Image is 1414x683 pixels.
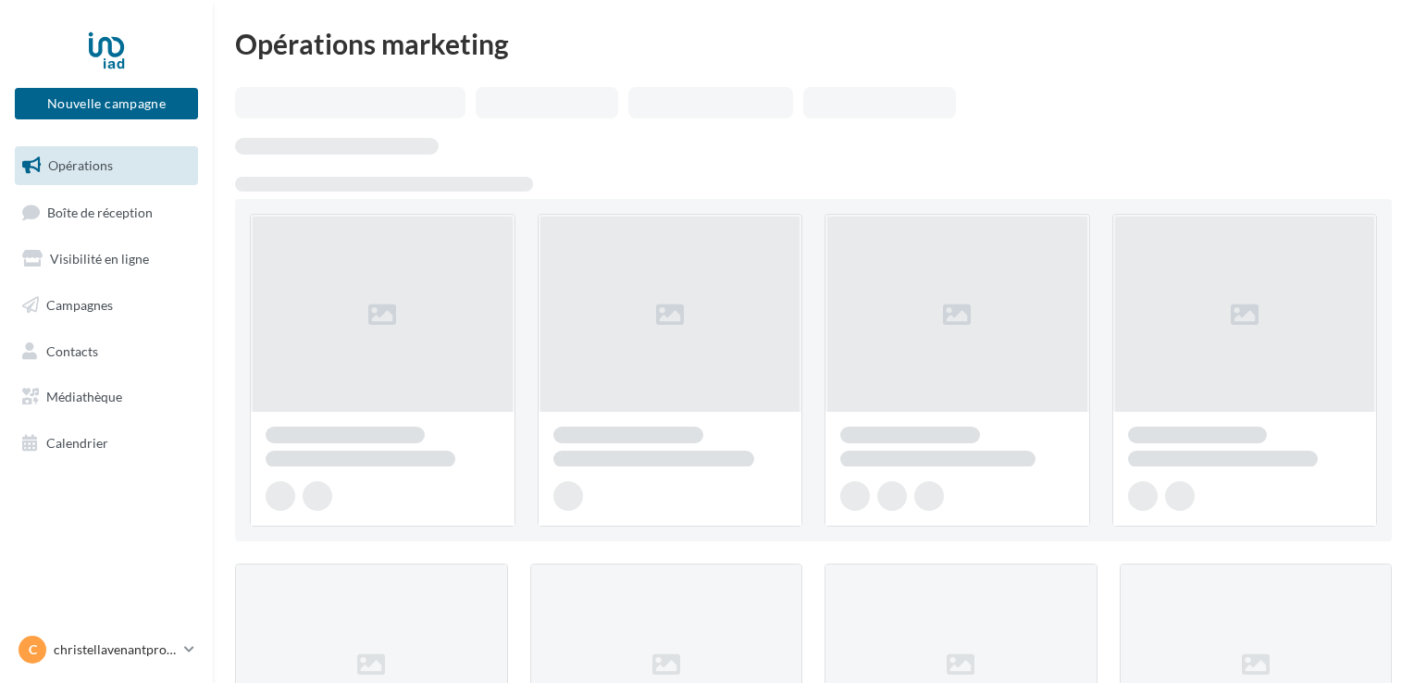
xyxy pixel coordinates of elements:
span: Boîte de réception [47,204,153,219]
a: Opérations [11,146,202,185]
a: Médiathèque [11,378,202,416]
span: Contacts [46,342,98,358]
span: Campagnes [46,297,113,313]
span: Médiathèque [46,389,122,404]
a: Campagnes [11,286,202,325]
span: c [29,640,37,659]
a: Visibilité en ligne [11,240,202,279]
a: Contacts [11,332,202,371]
a: Calendrier [11,424,202,463]
a: c christellavenantproimmo [15,632,198,667]
span: Visibilité en ligne [50,251,149,267]
button: Nouvelle campagne [15,88,198,119]
span: Opérations [48,157,113,173]
span: Calendrier [46,435,108,451]
p: christellavenantproimmo [54,640,177,659]
a: Boîte de réception [11,192,202,232]
div: Opérations marketing [235,30,1392,57]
